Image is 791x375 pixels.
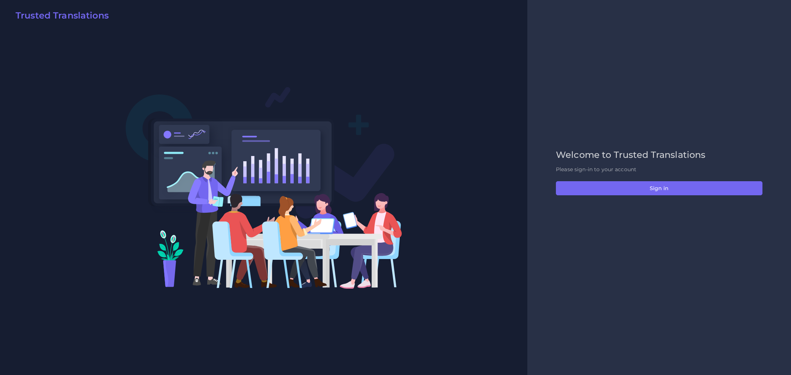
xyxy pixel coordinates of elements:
[556,181,762,195] button: Sign in
[556,150,762,160] h2: Welcome to Trusted Translations
[10,10,109,24] a: Trusted Translations
[16,10,109,21] h2: Trusted Translations
[556,166,762,173] p: Please sign-in to your account
[125,86,402,289] img: Login V2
